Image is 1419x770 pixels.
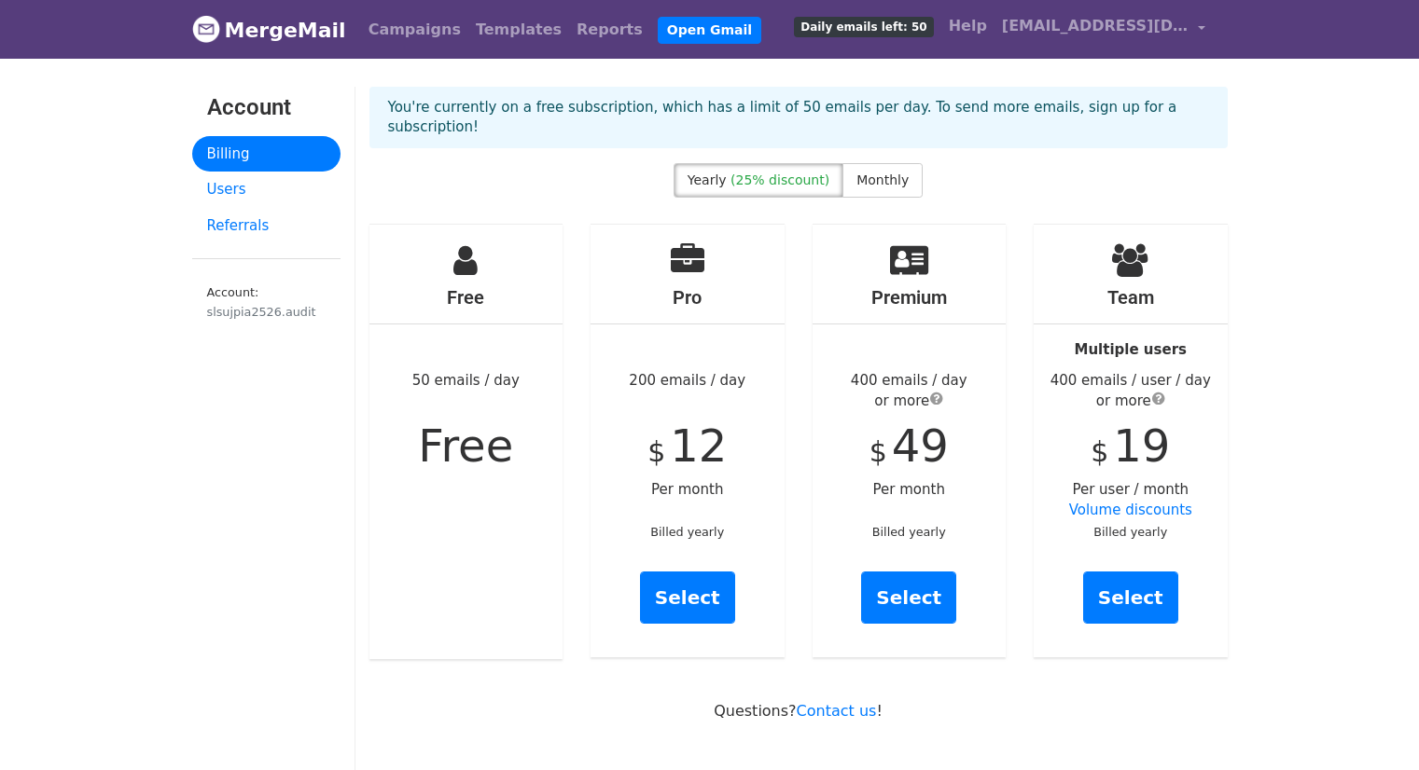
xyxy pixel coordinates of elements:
small: Billed yearly [1093,525,1167,539]
div: 200 emails / day Per month [591,225,785,657]
small: Account: [207,285,326,321]
p: Questions? ! [369,701,1228,721]
div: 400 emails / day or more [813,370,1007,412]
a: MergeMail [192,10,346,49]
strong: Multiple users [1075,341,1187,358]
a: Select [640,571,735,624]
div: slsujpia2526.audit [207,303,326,321]
span: Yearly [688,172,727,187]
span: Monthly [856,172,909,187]
a: Daily emails left: 50 [786,7,940,45]
h4: Pro [591,286,785,309]
p: You're currently on a free subscription, which has a limit of 50 emails per day. To send more ema... [388,98,1209,137]
div: Per month [813,225,1007,657]
a: Billing [192,136,341,172]
a: Reports [569,11,650,48]
a: [EMAIL_ADDRESS][DOMAIN_NAME] [995,7,1213,51]
h3: Account [207,94,326,121]
span: (25% discount) [730,172,829,187]
div: 400 emails / user / day or more [1034,370,1228,412]
div: Per user / month [1034,225,1228,657]
div: 50 emails / day [369,225,563,659]
a: Users [192,172,341,208]
span: $ [1091,435,1108,468]
img: MergeMail logo [192,15,220,43]
span: [EMAIL_ADDRESS][DOMAIN_NAME] [1002,15,1189,37]
a: Contact us [797,702,877,720]
small: Billed yearly [872,525,946,539]
span: $ [647,435,665,468]
a: Referrals [192,208,341,244]
h4: Premium [813,286,1007,309]
span: 12 [670,419,727,472]
a: Select [1083,571,1178,624]
span: 19 [1113,419,1170,472]
h4: Free [369,286,563,309]
a: Open Gmail [658,17,761,44]
span: Daily emails left: 50 [794,17,933,37]
a: Campaigns [361,11,468,48]
a: Help [941,7,995,45]
small: Billed yearly [650,525,724,539]
span: 49 [892,419,949,472]
span: Free [418,419,513,472]
a: Volume discounts [1069,502,1192,518]
h4: Team [1034,286,1228,309]
a: Select [861,571,956,624]
a: Templates [468,11,569,48]
span: $ [869,435,887,468]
